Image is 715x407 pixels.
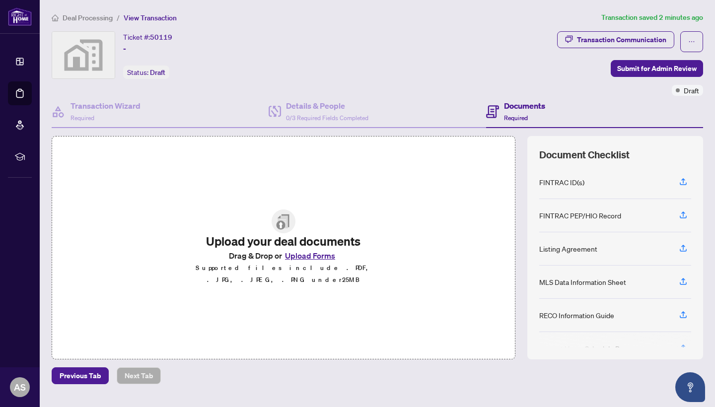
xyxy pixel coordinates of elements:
[539,210,621,221] div: FINTRAC PEP/HIO Record
[611,60,703,77] button: Submit for Admin Review
[52,14,59,21] span: home
[539,177,584,188] div: FINTRAC ID(s)
[539,148,630,162] span: Document Checklist
[557,31,674,48] button: Transaction Communication
[688,38,695,45] span: ellipsis
[123,66,169,79] div: Status:
[117,12,120,23] li: /
[539,243,597,254] div: Listing Agreement
[601,12,703,23] article: Transaction saved 2 minutes ago
[286,100,368,112] h4: Details & People
[60,368,101,384] span: Previous Tab
[229,249,338,262] span: Drag & Drop or
[71,100,141,112] h4: Transaction Wizard
[684,85,699,96] span: Draft
[282,249,338,262] button: Upload Forms
[14,380,26,394] span: AS
[504,114,528,122] span: Required
[180,202,387,294] span: File UploadUpload your deal documentsDrag & Drop orUpload FormsSupported files include .PDF, .JPG...
[539,310,614,321] div: RECO Information Guide
[52,32,115,78] img: svg%3e
[150,33,172,42] span: 50119
[272,209,295,233] img: File Upload
[286,114,368,122] span: 0/3 Required Fields Completed
[124,13,177,22] span: View Transaction
[539,276,626,287] div: MLS Data Information Sheet
[675,372,705,402] button: Open asap
[123,31,172,43] div: Ticket #:
[117,367,161,384] button: Next Tab
[8,7,32,26] img: logo
[188,233,379,249] h2: Upload your deal documents
[577,32,666,48] div: Transaction Communication
[52,367,109,384] button: Previous Tab
[71,114,94,122] span: Required
[150,68,165,77] span: Draft
[617,61,697,76] span: Submit for Admin Review
[504,100,545,112] h4: Documents
[63,13,113,22] span: Deal Processing
[188,262,379,286] p: Supported files include .PDF, .JPG, .JPEG, .PNG under 25 MB
[123,43,126,55] span: -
